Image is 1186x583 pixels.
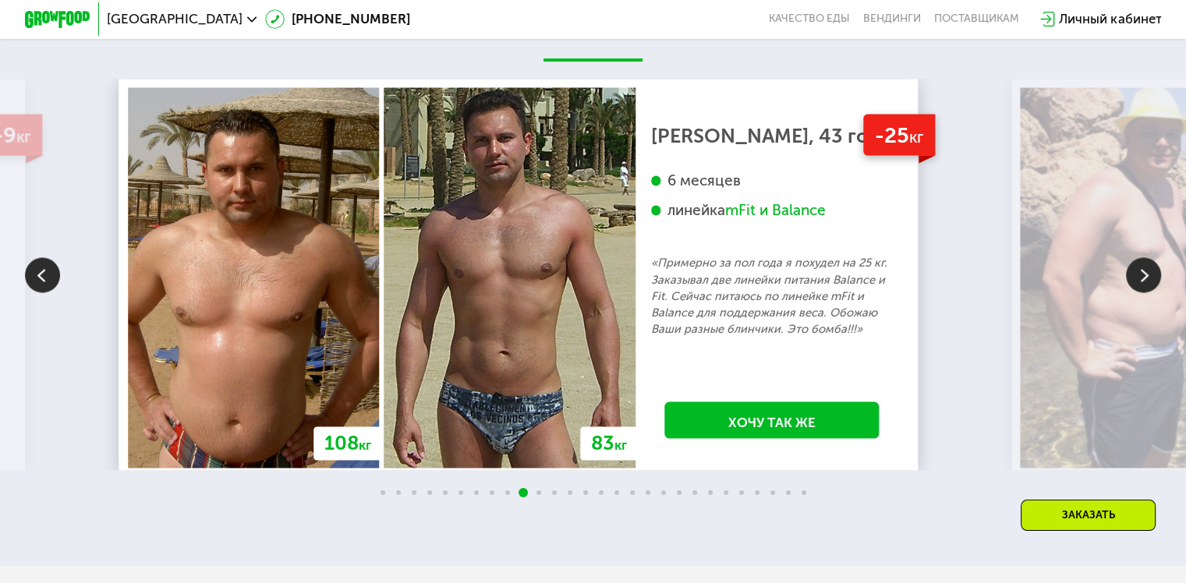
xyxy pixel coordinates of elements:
span: кг [614,436,627,452]
a: Вендинги [863,12,921,26]
div: поставщикам [934,12,1019,26]
a: Качество еды [769,12,850,26]
div: Личный кабинет [1059,9,1161,29]
div: -25 [863,114,935,155]
span: [GEOGRAPHIC_DATA] [107,12,243,26]
a: Хочу так же [665,401,880,439]
div: 108 [313,426,381,460]
div: [PERSON_NAME], 43 года [651,127,893,143]
span: кг [359,436,371,452]
span: кг [17,127,31,146]
img: Slide left [25,257,60,292]
p: «Примерно за пол года я похудел на 25 кг. Заказывал две линейки питания Balance и Fit. Сейчас пит... [651,254,893,337]
div: линейка [651,200,893,219]
span: кг [909,127,923,146]
a: [PHONE_NUMBER] [265,9,410,29]
div: Заказать [1021,500,1156,531]
div: 83 [580,426,637,460]
div: 6 месяцев [651,171,893,189]
img: Slide right [1126,257,1161,292]
div: mFit и Balance [725,200,826,219]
